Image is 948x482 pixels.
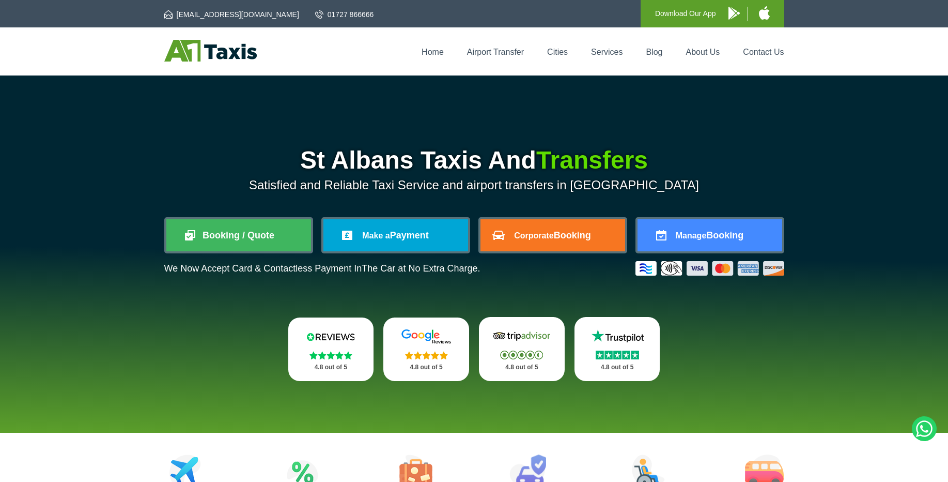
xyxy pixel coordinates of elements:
a: Contact Us [743,48,784,56]
a: Reviews.io Stars 4.8 out of 5 [288,318,374,381]
p: 4.8 out of 5 [395,361,458,374]
a: Tripadvisor Stars 4.8 out of 5 [479,317,565,381]
a: Airport Transfer [467,48,524,56]
img: Trustpilot [586,328,648,344]
img: Stars [405,351,448,359]
a: ManageBooking [638,219,782,251]
span: Transfers [536,146,648,174]
span: Corporate [514,231,553,240]
img: A1 Taxis St Albans LTD [164,40,257,62]
a: Google Stars 4.8 out of 5 [383,318,469,381]
img: A1 Taxis Android App [728,7,740,20]
a: About Us [686,48,720,56]
p: 4.8 out of 5 [490,361,553,374]
span: The Car at No Extra Charge. [362,263,480,274]
span: Manage [676,231,707,240]
a: Trustpilot Stars 4.8 out of 5 [574,317,660,381]
a: Blog [646,48,662,56]
p: 4.8 out of 5 [586,361,649,374]
img: Reviews.io [300,329,362,344]
a: Make aPayment [323,219,468,251]
img: Stars [500,351,543,359]
img: Stars [309,351,352,359]
img: Credit And Debit Cards [635,261,784,276]
span: Make a [362,231,390,240]
p: 4.8 out of 5 [300,361,363,374]
a: 01727 866666 [315,9,374,20]
a: Services [591,48,623,56]
a: Booking / Quote [166,219,311,251]
p: We Now Accept Card & Contactless Payment In [164,263,480,274]
img: Tripadvisor [491,328,553,344]
a: Home [422,48,444,56]
a: CorporateBooking [480,219,625,251]
p: Satisfied and Reliable Taxi Service and airport transfers in [GEOGRAPHIC_DATA] [164,178,784,192]
a: [EMAIL_ADDRESS][DOMAIN_NAME] [164,9,299,20]
a: Cities [547,48,568,56]
p: Download Our App [655,7,716,20]
img: Stars [596,351,639,359]
h1: St Albans Taxis And [164,148,784,173]
img: A1 Taxis iPhone App [759,6,770,20]
img: Google [395,329,457,344]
